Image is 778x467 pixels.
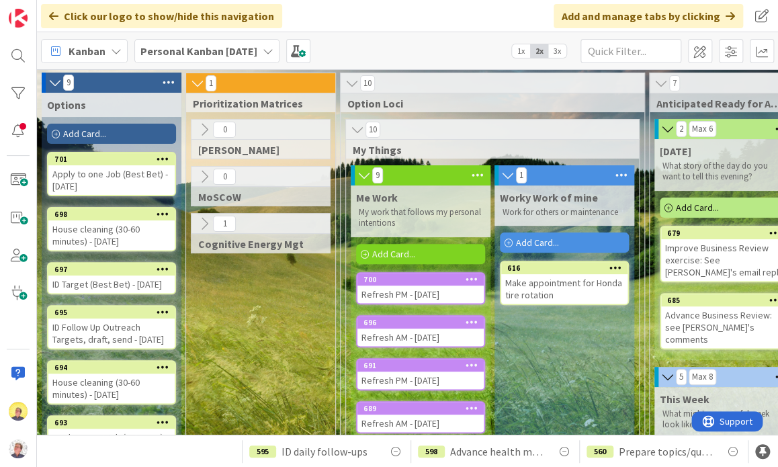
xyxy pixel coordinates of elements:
[48,208,175,250] div: 698House cleaning (30-60 minutes) - [DATE]
[357,402,484,432] div: 689Refresh AM - [DATE]
[692,374,713,380] div: Max 8
[660,392,709,406] span: This Week
[357,316,484,346] div: 696Refresh AM - [DATE]
[48,319,175,348] div: ID Follow Up Outreach Targets, draft, send - [DATE]
[140,44,257,58] b: Personal Kanban [DATE]
[587,445,613,458] div: 560
[372,248,415,260] span: Add Card...
[48,165,175,195] div: Apply to one Job (Best Bet) - [DATE]
[28,2,61,18] span: Support
[359,207,482,229] p: My work that follows my personal intentions
[356,191,398,204] span: Me Work
[48,153,175,165] div: 701
[198,190,313,204] span: MoSCoW
[530,44,548,58] span: 2x
[501,262,628,304] div: 616Make appointment for Honda tire rotation
[676,369,687,385] span: 5
[9,9,28,28] img: Visit kanbanzone.com
[54,308,175,317] div: 695
[676,121,687,137] span: 2
[660,144,691,158] span: Today
[357,273,484,286] div: 700
[554,4,743,28] div: Add and manage tabs by clicking
[54,155,175,164] div: 701
[63,128,106,140] span: Add Card...
[548,44,566,58] span: 3x
[516,237,559,249] span: Add Card...
[692,126,713,132] div: Max 6
[48,429,175,458] div: Apply to one Job (Best Bet) - [DATE]
[357,359,484,389] div: 691Refresh PM - [DATE]
[357,402,484,415] div: 689
[282,443,368,460] span: ID daily follow-ups
[580,39,681,63] input: Quick Filter...
[357,359,484,372] div: 691
[48,153,175,195] div: 701Apply to one Job (Best Bet) - [DATE]
[48,362,175,374] div: 694
[213,122,236,138] span: 0
[512,44,530,58] span: 1x
[363,404,484,413] div: 689
[363,361,484,370] div: 691
[48,362,175,403] div: 694House cleaning (30-60 minutes) - [DATE]
[48,417,175,429] div: 693
[357,286,484,303] div: Refresh PM - [DATE]
[9,439,28,458] img: avatar
[357,415,484,432] div: Refresh AM - [DATE]
[516,167,527,183] span: 1
[360,75,375,91] span: 10
[48,275,175,293] div: ID Target (Best Bet) - [DATE]
[198,143,313,157] span: Eisenhower
[54,265,175,274] div: 697
[69,43,105,59] span: Kanban
[48,306,175,319] div: 695
[213,216,236,232] span: 1
[54,210,175,219] div: 698
[357,372,484,389] div: Refresh PM - [DATE]
[500,191,598,204] span: Worky Work of mine
[206,75,216,91] span: 1
[54,418,175,427] div: 693
[48,306,175,348] div: 695ID Follow Up Outreach Targets, draft, send - [DATE]
[365,122,380,138] span: 10
[54,363,175,372] div: 694
[418,445,445,458] div: 598
[353,143,622,157] span: My Things
[676,202,719,214] span: Add Card...
[9,402,28,421] img: JW
[503,207,626,218] p: Work for others or maintenance
[48,263,175,293] div: 697ID Target (Best Bet) - [DATE]
[450,443,546,460] span: Advance health metrics module in CSM D2D
[357,316,484,329] div: 696
[48,263,175,275] div: 697
[48,374,175,403] div: House cleaning (30-60 minutes) - [DATE]
[507,263,628,273] div: 616
[193,97,318,110] span: Prioritization Matrices
[48,208,175,220] div: 698
[213,169,236,185] span: 0
[48,417,175,458] div: 693Apply to one Job (Best Bet) - [DATE]
[363,318,484,327] div: 696
[363,275,484,284] div: 700
[48,220,175,250] div: House cleaning (30-60 minutes) - [DATE]
[47,98,86,112] span: Options
[357,273,484,303] div: 700Refresh PM - [DATE]
[63,75,74,91] span: 9
[372,167,383,183] span: 9
[249,445,276,458] div: 595
[41,4,282,28] div: Click our logo to show/hide this navigation
[501,274,628,304] div: Make appointment for Honda tire rotation
[347,97,628,110] span: Option Loci
[619,443,714,460] span: Prepare topics/questions for for info interview call with [PERSON_NAME] at CultureAmp
[501,262,628,274] div: 616
[198,237,313,251] span: Cognitive Energy Mgt
[669,75,680,91] span: 7
[357,329,484,346] div: Refresh AM - [DATE]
